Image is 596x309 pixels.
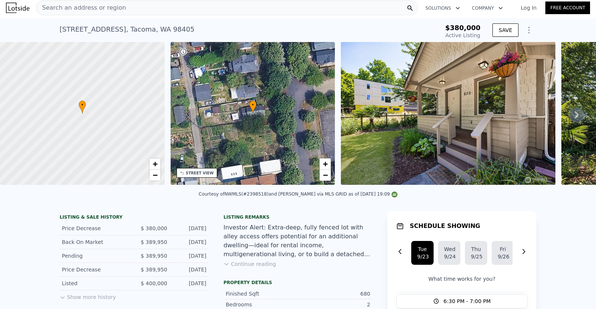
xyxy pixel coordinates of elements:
div: Thu [471,245,481,253]
div: Back On Market [62,238,128,246]
div: Listing remarks [223,214,372,220]
div: 9/25 [471,253,481,260]
img: NWMLS Logo [391,191,397,197]
button: Continue reading [223,260,276,268]
button: Fri9/26 [492,241,514,265]
span: • [79,102,86,108]
div: [DATE] [173,266,206,273]
button: SAVE [492,23,519,37]
button: Show more history [60,290,116,301]
span: $ 389,950 [141,267,167,273]
div: Fri [498,245,508,253]
a: Zoom out [149,170,161,181]
div: Property details [223,280,372,286]
h1: SCHEDULE SHOWING [410,222,480,231]
img: Lotside [6,3,29,13]
div: • [249,100,257,113]
button: Company [466,1,509,15]
a: Zoom in [149,158,161,170]
div: Price Decrease [62,225,128,232]
span: $ 389,950 [141,239,167,245]
a: Free Account [545,1,590,14]
span: $380,000 [445,24,481,32]
div: STREET VIEW [186,170,214,176]
div: [DATE] [173,225,206,232]
div: 680 [298,290,370,297]
span: Search an address or region [36,3,126,12]
button: Tue9/23 [411,241,434,265]
div: 2 [298,301,370,308]
a: Zoom out [320,170,331,181]
div: [DATE] [173,280,206,287]
p: What time works for you? [396,275,527,283]
button: Wed9/24 [438,241,460,265]
div: Courtesy of NWMLS (#2398518) and [PERSON_NAME] via MLS GRID as of [DATE] 19:09 [199,191,397,197]
a: Log In [512,4,545,12]
div: LISTING & SALE HISTORY [60,214,209,222]
div: 9/24 [444,253,454,260]
div: Bedrooms [226,301,298,308]
span: − [152,170,157,180]
div: Tue [417,245,428,253]
span: − [323,170,328,180]
div: Listed [62,280,128,287]
div: 9/23 [417,253,428,260]
div: [STREET_ADDRESS] , Tacoma , WA 98405 [60,24,194,35]
div: Wed [444,245,454,253]
a: Zoom in [320,158,331,170]
button: Thu9/25 [465,241,487,265]
button: 6:30 PM - 7:00 PM [396,294,527,308]
span: + [152,159,157,168]
button: Solutions [419,1,466,15]
span: 6:30 PM - 7:00 PM [444,297,491,305]
div: Pending [62,252,128,260]
span: $ 400,000 [141,280,167,286]
div: [DATE] [173,252,206,260]
div: • [79,100,86,113]
div: Finished Sqft [226,290,298,297]
div: Investor Alert: Extra-deep, fully fenced lot with alley access offers potential for an additional... [223,223,372,259]
div: Price Decrease [62,266,128,273]
span: • [249,102,257,108]
span: + [323,159,328,168]
span: Active Listing [446,32,481,38]
button: Show Options [521,23,536,38]
span: $ 389,950 [141,253,167,259]
div: 9/26 [498,253,508,260]
div: [DATE] [173,238,206,246]
img: Sale: 166911131 Parcel: 101220282 [341,42,555,185]
span: $ 380,000 [141,225,167,231]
